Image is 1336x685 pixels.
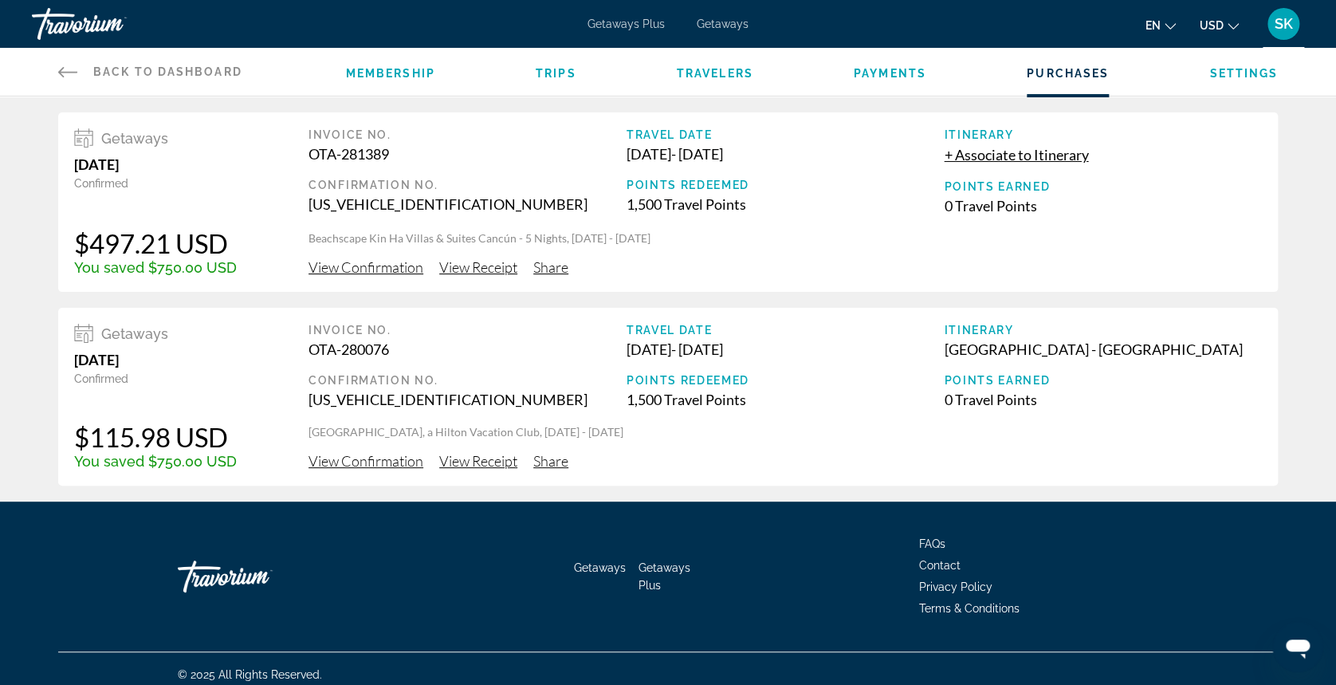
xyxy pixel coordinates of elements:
[627,179,945,191] div: Points Redeemed
[439,258,517,276] span: View Receipt
[58,48,242,96] a: Back to Dashboard
[944,146,1088,163] span: + Associate to Itinerary
[308,424,1262,440] p: [GEOGRAPHIC_DATA], a Hilton Vacation Club, [DATE] - [DATE]
[74,259,237,276] div: You saved $750.00 USD
[308,128,627,141] div: Invoice No.
[308,341,627,358] div: OTA-280076
[74,227,237,259] div: $497.21 USD
[944,145,1088,164] button: + Associate to Itinerary
[697,18,749,30] a: Getaways
[677,67,753,80] a: Travelers
[93,65,242,78] span: Back to Dashboard
[627,195,945,213] div: 1,500 Travel Points
[627,391,945,408] div: 1,500 Travel Points
[627,145,945,163] div: [DATE] - [DATE]
[627,128,945,141] div: Travel Date
[308,258,423,276] span: View Confirmation
[639,561,690,592] a: Getaways Plus
[1200,19,1224,32] span: USD
[439,452,517,470] span: View Receipt
[587,18,665,30] a: Getaways Plus
[74,177,237,190] div: Confirmed
[944,180,1262,193] div: Points Earned
[178,668,322,681] span: © 2025 All Rights Reserved.
[74,453,237,470] div: You saved $750.00 USD
[919,537,945,550] a: FAQs
[74,372,237,385] div: Confirmed
[308,195,627,213] div: [US_VEHICLE_IDENTIFICATION_NUMBER]
[944,374,1262,387] div: Points Earned
[1272,621,1323,672] iframe: Button to launch messaging window
[536,67,576,80] a: Trips
[1263,7,1304,41] button: User Menu
[308,374,627,387] div: Confirmation No.
[533,258,568,276] span: Share
[1145,14,1176,37] button: Change language
[101,325,168,342] span: Getaways
[74,421,237,453] div: $115.98 USD
[74,156,237,173] div: [DATE]
[1027,67,1109,80] a: Purchases
[101,130,168,147] span: Getaways
[944,128,1262,141] div: Itinerary
[1275,16,1293,32] span: SK
[1145,19,1161,32] span: en
[308,145,627,163] div: OTA-281389
[178,553,337,600] a: Travorium
[346,67,435,80] a: Membership
[308,230,1262,246] p: Beachscape Kin Ha Villas & Suites Cancún - 5 Nights, [DATE] - [DATE]
[627,341,945,358] div: [DATE] - [DATE]
[919,602,1020,615] a: Terms & Conditions
[308,324,627,337] div: Invoice No.
[308,452,423,470] span: View Confirmation
[944,324,1262,337] div: Itinerary
[32,3,191,45] a: Travorium
[1209,67,1278,80] a: Settings
[1200,14,1239,37] button: Change currency
[854,67,926,80] a: Payments
[944,391,1262,408] div: 0 Travel Points
[944,341,1262,358] div: [GEOGRAPHIC_DATA] - [GEOGRAPHIC_DATA]
[919,559,961,572] a: Contact
[944,197,1262,215] div: 0 Travel Points
[74,351,237,368] div: [DATE]
[627,324,945,337] div: Travel Date
[627,374,945,387] div: Points Redeemed
[919,581,992,593] a: Privacy Policy
[308,179,627,191] div: Confirmation No.
[308,391,627,408] div: [US_VEHICLE_IDENTIFICATION_NUMBER]
[533,452,568,470] span: Share
[574,561,626,574] a: Getaways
